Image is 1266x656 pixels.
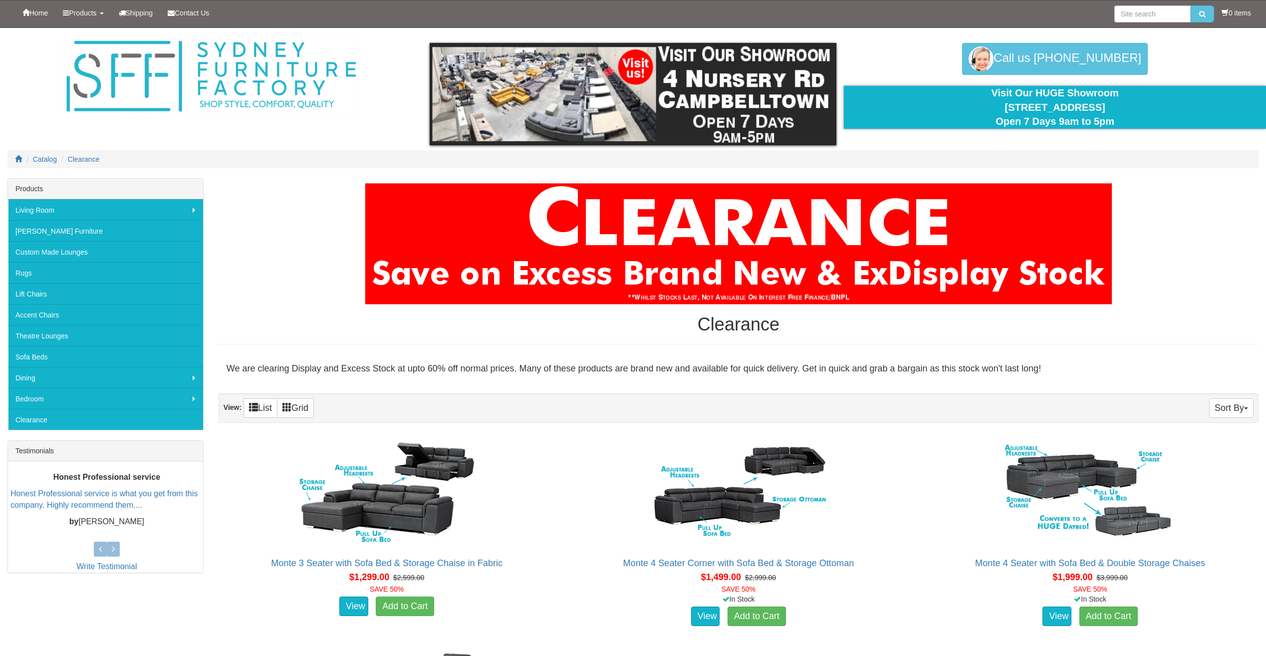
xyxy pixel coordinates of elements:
[175,9,209,17] span: Contact Us
[8,199,203,220] a: Living Room
[8,441,203,461] div: Testimonials
[1114,5,1191,22] input: Site search
[219,315,1259,334] h1: Clearance
[975,558,1205,568] a: Monte 4 Seater with Sofa Bed & Double Storage Chaises
[8,346,203,367] a: Sofa Beds
[376,597,434,617] a: Add to Cart
[1073,585,1107,593] font: SAVE 50%
[691,607,720,627] a: View
[1001,438,1180,548] img: Monte 4 Seater with Sofa Bed & Double Storage Chaises
[8,325,203,346] a: Theatre Lounges
[160,0,217,25] a: Contact Us
[10,516,203,528] p: [PERSON_NAME]
[8,283,203,304] a: Lift Chairs
[8,179,203,199] div: Products
[126,9,153,17] span: Shipping
[10,489,198,509] a: Honest Professional service is what you get from this company. Highly recommend them....
[76,562,137,571] a: Write Testimonial
[1079,607,1138,627] a: Add to Cart
[745,574,776,582] del: $2,999.00
[728,607,786,627] a: Add to Cart
[69,9,96,17] span: Products
[8,304,203,325] a: Accent Chairs
[219,354,1259,383] div: We are clearing Display and Excess Stock at upto 60% off normal prices. Many of these products ar...
[701,572,741,582] span: $1,499.00
[430,43,837,145] img: showroom.gif
[8,409,203,430] a: Clearance
[1042,607,1071,627] a: View
[8,388,203,409] a: Bedroom
[8,220,203,241] a: [PERSON_NAME] Furniture
[68,155,100,163] a: Clearance
[271,558,503,568] a: Monte 3 Seater with Sofa Bed & Storage Chaise in Fabric
[15,0,55,25] a: Home
[29,9,48,17] span: Home
[8,262,203,283] a: Rugs
[920,594,1261,604] div: In Stock
[339,597,368,617] a: View
[1053,572,1093,582] span: $1,999.00
[1096,574,1127,582] del: $3,999.00
[277,398,314,418] a: Grid
[244,398,277,418] a: List
[722,585,756,593] font: SAVE 50%
[297,438,477,548] img: Monte 3 Seater with Sofa Bed & Storage Chaise in Fabric
[349,572,389,582] span: $1,299.00
[69,517,79,526] b: by
[370,585,404,593] font: SAVE 50%
[365,183,1112,305] img: Clearance
[851,86,1259,129] div: Visit Our HUGE Showroom [STREET_ADDRESS] Open 7 Days 9am to 5pm
[8,367,203,388] a: Dining
[1209,398,1254,418] button: Sort By
[224,403,242,411] strong: View:
[393,574,424,582] del: $2,599.00
[53,473,160,481] b: Honest Professional service
[1222,8,1251,18] li: 0 items
[623,558,854,568] a: Monte 4 Seater Corner with Sofa Bed & Storage Ottoman
[111,0,161,25] a: Shipping
[568,594,909,604] div: In Stock
[33,155,57,163] a: Catalog
[8,241,203,262] a: Custom Made Lounges
[649,438,828,548] img: Monte 4 Seater Corner with Sofa Bed & Storage Ottoman
[55,0,111,25] a: Products
[61,38,361,115] img: Sydney Furniture Factory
